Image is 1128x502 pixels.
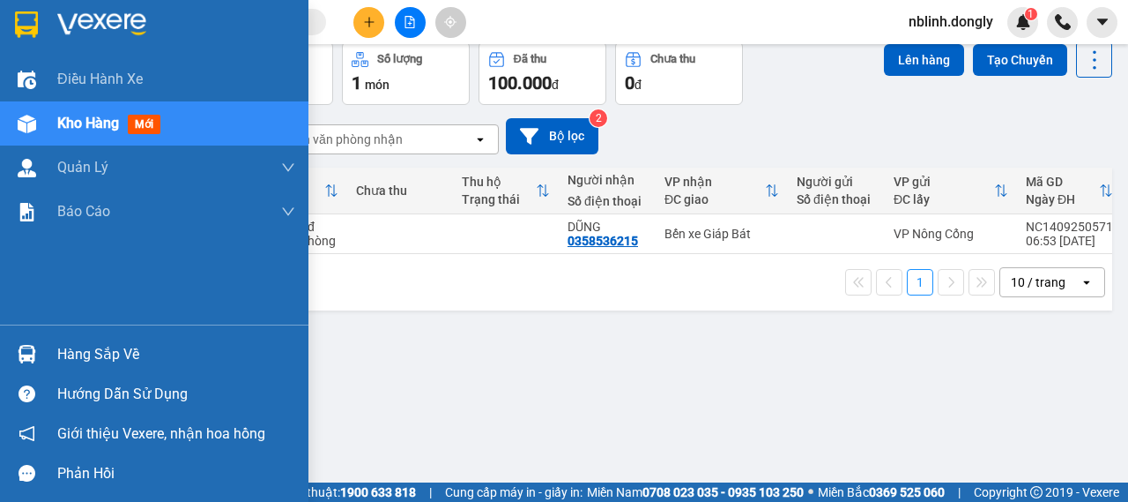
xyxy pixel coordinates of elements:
[429,483,432,502] span: |
[1055,14,1071,30] img: phone-icon
[907,269,933,296] button: 1
[642,485,804,499] strong: 0708 023 035 - 0935 103 250
[664,192,765,206] div: ĐC giao
[568,194,647,208] div: Số điện thoại
[587,483,804,502] span: Miền Nam
[894,192,994,206] div: ĐC lấy
[885,168,1017,214] th: Toggle SortBy
[818,483,945,502] span: Miền Bắc
[884,44,964,76] button: Lên hàng
[473,132,487,146] svg: open
[453,168,559,214] th: Toggle SortBy
[18,71,36,89] img: warehouse-icon
[395,7,426,38] button: file-add
[808,489,813,496] span: ⚪️
[1025,8,1037,20] sup: 1
[281,161,295,175] span: down
[62,75,119,94] span: SĐT XE
[356,184,444,198] div: Chưa thu
[894,227,1008,241] div: VP Nông Cống
[1026,234,1113,248] div: 06:53 [DATE]
[254,483,416,502] span: Hỗ trợ kỹ thuật:
[18,159,36,177] img: warehouse-icon
[1026,220,1113,234] div: NC1409250571
[650,53,695,65] div: Chưa thu
[19,425,35,442] span: notification
[894,11,1007,33] span: nblinh.dongly
[479,41,606,105] button: Đã thu100.000đ
[18,203,36,221] img: solution-icon
[552,78,559,92] span: đ
[1080,275,1094,289] svg: open
[281,205,295,219] span: down
[19,386,35,402] span: question-circle
[1026,192,1099,206] div: Ngày ĐH
[342,41,470,105] button: Số lượng1món
[340,485,416,499] strong: 1900 633 818
[363,16,375,28] span: plus
[1030,486,1043,498] span: copyright
[18,345,36,363] img: warehouse-icon
[15,11,38,38] img: logo-vxr
[444,16,456,28] span: aim
[57,341,295,368] div: Hàng sắp về
[57,381,295,408] div: Hướng dẫn sử dụng
[664,175,765,189] div: VP nhận
[1028,8,1034,20] span: 1
[18,115,36,133] img: warehouse-icon
[1017,168,1122,214] th: Toggle SortBy
[894,175,994,189] div: VP gửi
[128,115,160,134] span: mới
[797,192,876,206] div: Số điện thoại
[37,14,148,71] strong: CHUYỂN PHÁT NHANH ĐÔNG LÝ
[57,115,119,131] span: Kho hàng
[352,72,361,94] span: 1
[568,173,647,187] div: Người nhận
[353,7,384,38] button: plus
[57,461,295,487] div: Phản hồi
[1026,175,1099,189] div: Mã GD
[1095,14,1110,30] span: caret-down
[514,53,546,65] div: Đã thu
[797,175,876,189] div: Người gửi
[488,72,552,94] span: 100.000
[365,78,390,92] span: món
[973,44,1067,76] button: Tạo Chuyến
[869,485,945,499] strong: 0369 525 060
[1015,14,1031,30] img: icon-new-feature
[44,97,140,135] strong: PHIẾU BIÊN NHẬN
[1087,7,1117,38] button: caret-down
[462,192,536,206] div: Trạng thái
[57,68,143,90] span: Điều hành xe
[462,175,536,189] div: Thu hộ
[57,156,108,178] span: Quản Lý
[377,53,422,65] div: Số lượng
[57,423,265,445] span: Giới thiệu Vexere, nhận hoa hồng
[958,483,961,502] span: |
[404,16,416,28] span: file-add
[615,41,743,105] button: Chưa thu0đ
[150,71,256,90] span: NC1409250571
[634,78,642,92] span: đ
[281,131,403,148] div: Chọn văn phòng nhận
[9,51,35,113] img: logo
[656,168,788,214] th: Toggle SortBy
[57,200,110,222] span: Báo cáo
[568,220,647,234] div: DŨNG
[19,465,35,482] span: message
[664,227,779,241] div: Bến xe Giáp Bát
[506,118,598,154] button: Bộ lọc
[445,483,583,502] span: Cung cấp máy in - giấy in:
[1011,273,1065,291] div: 10 / trang
[590,109,607,127] sup: 2
[435,7,466,38] button: aim
[568,234,638,248] div: 0358536215
[625,72,634,94] span: 0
